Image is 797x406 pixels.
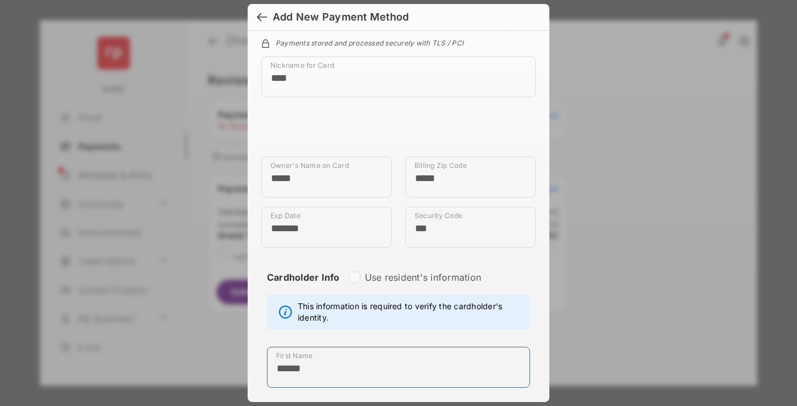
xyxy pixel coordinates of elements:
span: This information is required to verify the cardholder's identity. [298,301,524,323]
div: Add New Payment Method [273,11,409,23]
iframe: Credit card field [261,106,536,157]
div: Payments stored and processed securely with TLS / PCI [261,37,536,47]
label: Use resident's information [365,272,481,283]
strong: Cardholder Info [267,272,340,304]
